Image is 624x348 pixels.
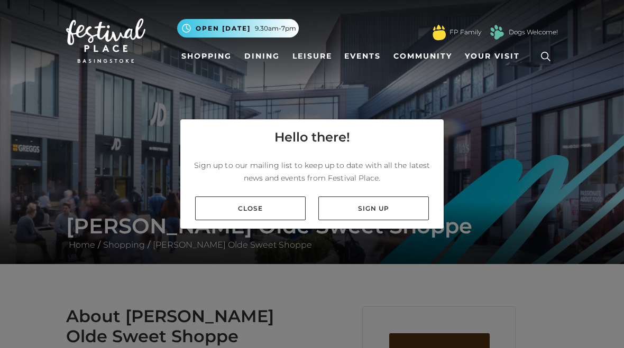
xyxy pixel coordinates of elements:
a: Your Visit [461,46,529,66]
a: Shopping [177,46,236,66]
a: Close [195,196,306,220]
a: Leisure [288,46,336,66]
p: Sign up to our mailing list to keep up to date with all the latest news and events from Festival ... [189,159,435,184]
h4: Hello there! [274,128,350,147]
span: Your Visit [465,51,520,62]
span: 9.30am-7pm [255,24,296,33]
img: Festival Place Logo [66,18,145,63]
a: Dogs Welcome! [509,27,558,37]
a: Dining [240,46,284,66]
a: Sign up [318,196,429,220]
span: Open [DATE] [196,24,251,33]
a: Events [340,46,385,66]
a: Community [389,46,456,66]
a: FP Family [449,27,481,37]
button: Open [DATE] 9.30am-7pm [177,19,299,37]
